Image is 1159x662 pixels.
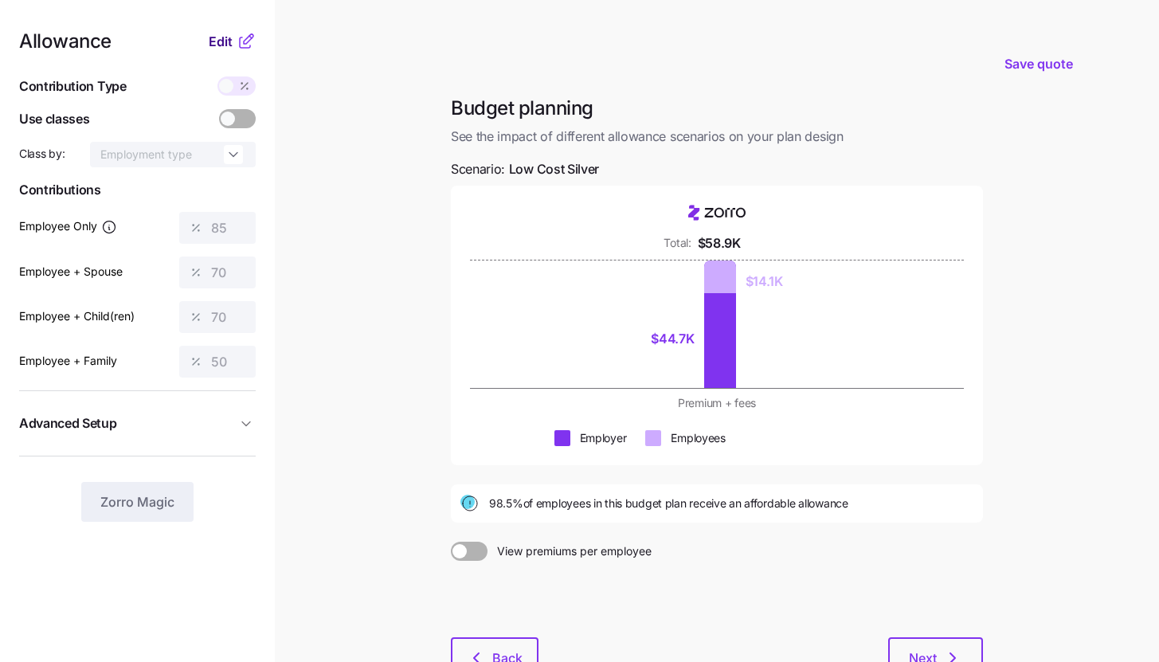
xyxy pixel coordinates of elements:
div: $14.1K [746,272,783,292]
label: Employee + Spouse [19,263,123,280]
div: Premium + fees [521,395,913,411]
span: View premiums per employee [487,542,652,561]
span: Scenario: [451,159,599,179]
span: Zorro Magic [100,492,174,511]
label: Employee + Family [19,352,117,370]
button: Save quote [992,41,1086,86]
h1: Budget planning [451,96,983,120]
button: Edit [209,32,237,51]
span: Advanced Setup [19,413,117,433]
span: Save quote [1004,54,1073,73]
span: Contributions [19,180,256,200]
span: Edit [209,32,233,51]
span: Use classes [19,109,89,129]
div: Employer [580,430,627,446]
button: Zorro Magic [81,482,194,522]
button: Advanced Setup [19,404,256,443]
span: Class by: [19,146,65,162]
span: 98.5% of employees in this budget plan receive an affordable allowance [489,496,848,511]
label: Employee + Child(ren) [19,307,135,325]
div: $58.9K [698,233,741,253]
span: Contribution Type [19,76,127,96]
div: Total: [664,235,691,251]
span: See the impact of different allowance scenarios on your plan design [451,127,983,147]
span: Allowance [19,32,112,51]
div: Employees [671,430,725,446]
div: $44.7K [651,329,694,349]
label: Employee Only [19,217,117,235]
span: Low Cost Silver [509,159,599,179]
